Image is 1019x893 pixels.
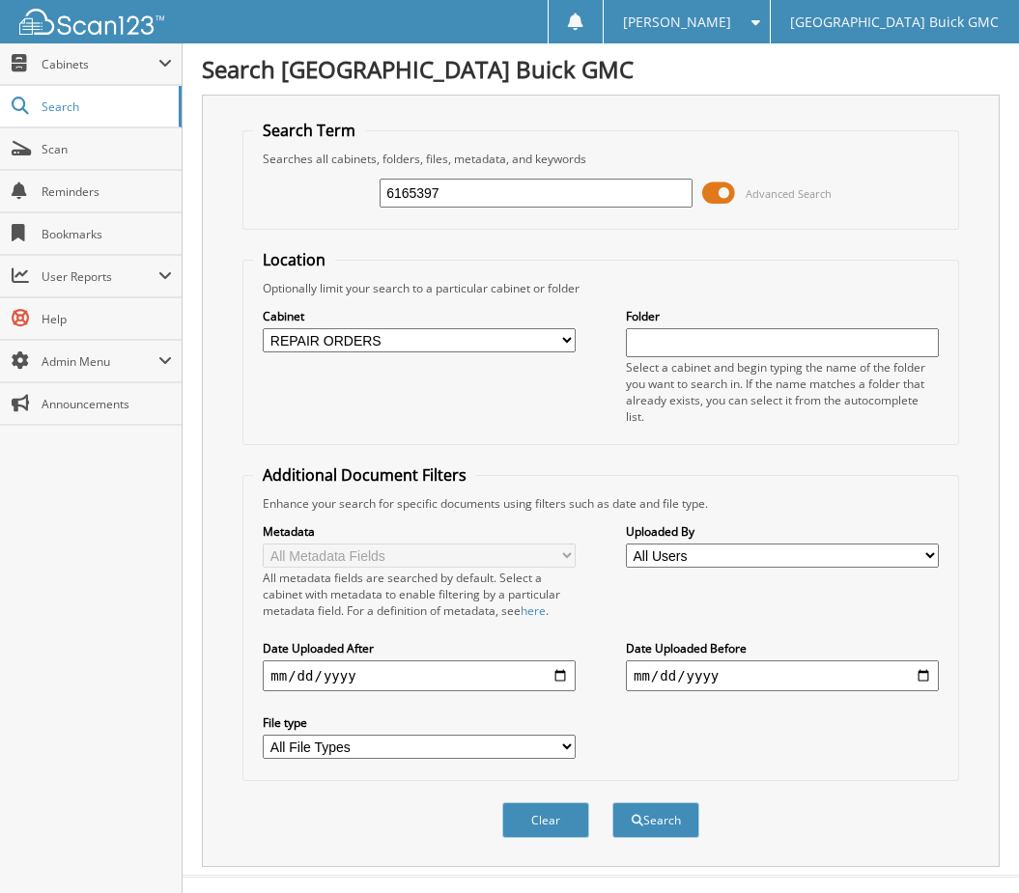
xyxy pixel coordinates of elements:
legend: Search Term [253,120,365,141]
div: Searches all cabinets, folders, files, metadata, and keywords [253,151,948,167]
label: File type [263,714,576,731]
label: Uploaded By [626,523,939,540]
span: Announcements [42,396,172,412]
h1: Search [GEOGRAPHIC_DATA] Buick GMC [202,53,1000,85]
img: scan123-logo-white.svg [19,9,164,35]
input: start [263,660,576,691]
span: Bookmarks [42,226,172,242]
iframe: Chat Widget [922,800,1019,893]
span: [GEOGRAPHIC_DATA] Buick GMC [790,16,999,28]
span: Admin Menu [42,353,158,370]
div: Optionally limit your search to a particular cabinet or folder [253,280,948,296]
label: Cabinet [263,308,576,324]
input: end [626,660,939,691]
label: Date Uploaded After [263,640,576,656]
span: User Reports [42,268,158,285]
button: Clear [502,802,589,838]
span: Scan [42,141,172,157]
span: Reminders [42,183,172,200]
div: Enhance your search for specific documents using filters such as date and file type. [253,495,948,512]
span: Advanced Search [746,186,832,201]
span: Search [42,98,169,115]
legend: Additional Document Filters [253,464,476,486]
span: Cabinets [42,56,158,72]
legend: Location [253,249,335,270]
span: [PERSON_NAME] [623,16,731,28]
label: Folder [626,308,939,324]
a: here [521,602,546,619]
span: Help [42,311,172,327]
div: Select a cabinet and begin typing the name of the folder you want to search in. If the name match... [626,359,939,425]
div: All metadata fields are searched by default. Select a cabinet with metadata to enable filtering b... [263,570,576,619]
label: Date Uploaded Before [626,640,939,656]
button: Search [612,802,699,838]
label: Metadata [263,523,576,540]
